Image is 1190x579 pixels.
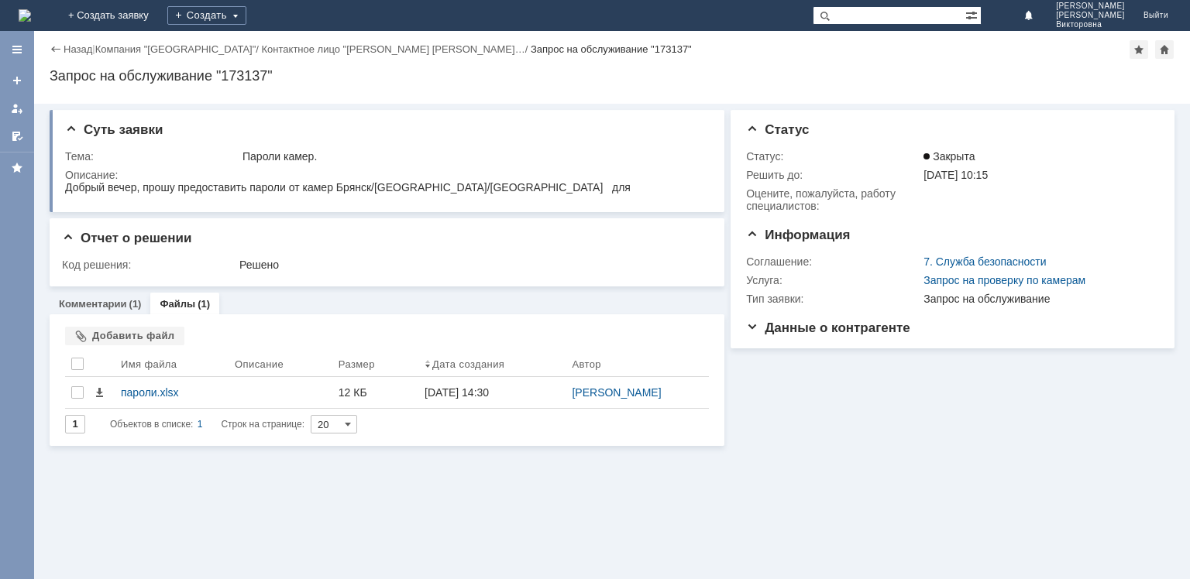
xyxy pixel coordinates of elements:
a: Перейти на домашнюю страницу [19,9,31,22]
a: Комментарии [59,298,127,310]
span: Отчет о решении [62,231,191,245]
span: Закрыта [923,150,975,163]
div: Имя файла [121,358,177,370]
div: 1 [198,415,203,433]
span: Суть заявки [65,122,163,137]
div: Тип заявки: [746,293,920,305]
a: Мои согласования [5,124,29,149]
span: [PERSON_NAME] [1056,2,1125,11]
div: пароли.xlsx [121,386,222,399]
th: Размер [332,351,418,377]
a: Компания "[GEOGRAPHIC_DATA]" [95,43,256,55]
a: Создать заявку [5,68,29,93]
div: (1) [198,298,210,310]
div: Пароли камер. [242,150,703,163]
div: Oцените, пожалуйста, работу специалистов: [746,187,920,212]
div: Описание [235,358,284,370]
div: Добавить в избранное [1130,40,1148,59]
th: Имя файла [115,351,229,377]
img: logo [19,9,31,22]
div: Автор [572,358,601,370]
div: (1) [129,298,142,310]
i: Строк на странице: [110,415,304,433]
a: Назад [64,43,92,55]
div: Решить до: [746,169,920,181]
th: Автор [566,351,709,377]
div: Создать [167,6,246,25]
div: Решено [239,259,703,271]
div: | [92,43,95,54]
div: Тема: [65,150,239,163]
div: Код решения: [62,259,236,271]
a: [PERSON_NAME] [572,386,661,399]
span: Расширенный поиск [965,7,981,22]
div: Соглашение: [746,255,920,268]
span: Викторовна [1056,20,1125,29]
div: Услуга: [746,274,920,286]
th: Дата создания [418,351,566,377]
div: Описание: [65,169,706,181]
a: 7. Служба безопасности [923,255,1046,268]
div: [DATE] 14:30 [425,386,489,399]
a: Контактное лицо "[PERSON_NAME] [PERSON_NAME]… [262,43,525,55]
div: Дата создания [432,358,504,370]
span: [PERSON_NAME] [1056,11,1125,20]
a: Запрос на проверку по камерам [923,274,1085,286]
span: Данные о контрагенте [746,320,910,335]
span: Скачать файл [93,386,105,399]
div: Статус: [746,150,920,163]
div: 12 КБ [339,386,412,399]
div: Запрос на обслуживание "173137" [50,68,1175,84]
div: Сделать домашней страницей [1155,40,1174,59]
span: Информация [746,228,850,242]
span: Статус [746,122,809,137]
a: Мои заявки [5,96,29,121]
div: Запрос на обслуживание "173137" [531,43,692,55]
a: Файлы [160,298,195,310]
div: Размер [339,358,375,370]
div: / [262,43,531,55]
div: Запрос на обслуживание [923,293,1151,305]
span: [DATE] 10:15 [923,169,988,181]
span: Объектов в списке: [110,419,193,430]
div: / [95,43,262,55]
